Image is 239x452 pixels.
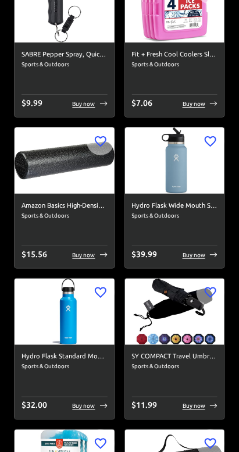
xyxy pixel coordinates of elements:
[22,211,108,220] span: Sports & Outdoors
[22,98,42,108] span: $ 9.99
[183,402,205,411] p: Buy now
[132,362,218,372] span: Sports & Outdoors
[132,401,158,410] span: $ 11.99
[22,49,108,60] h6: SABRE Pepper Spray, Quick Release Keychain for Easy Carry and Fast Access, Finger Grip for More A...
[73,99,95,108] p: Buy now
[22,250,47,259] span: $ 15.56
[15,127,115,194] img: Amazon Basics High-Density Round Foam Roller for Exercise, Massage, Muscle Recovery image
[132,60,218,69] span: Sports & Outdoors
[132,49,218,60] h6: Fit + Fresh Cool Coolers Slim, Reusable Ice Packs for Lunch Bags, Beach Bags, Coolers, and More, ...
[22,362,108,372] span: Sports & Outdoors
[73,251,95,259] p: Buy now
[125,279,225,345] img: SY COMPACT Travel Umbrella Windproof Automatic Umbrellas-Factory Outlet umbrella image
[132,250,158,259] span: $ 39.99
[183,251,205,259] p: Buy now
[22,401,47,410] span: $ 32.00
[22,352,108,362] h6: Hydro Flask Standard Mouth Bottle with Flex Cap
[22,60,108,69] span: Sports & Outdoors
[22,201,108,211] h6: Amazon Basics High-Density Round Foam Roller for Exercise, Massage, Muscle Recovery
[15,279,115,345] img: Hydro Flask Standard Mouth Bottle with Flex Cap image
[132,201,218,211] h6: Hydro Flask Wide Mouth Straw Lid
[132,211,218,220] span: Sports & Outdoors
[125,127,225,194] img: Hydro Flask Wide Mouth Straw Lid image
[183,99,205,108] p: Buy now
[73,402,95,411] p: Buy now
[132,98,153,108] span: $ 7.06
[132,352,218,362] h6: SY COMPACT Travel Umbrella Windproof Automatic Umbrellas-Factory Outlet umbrella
